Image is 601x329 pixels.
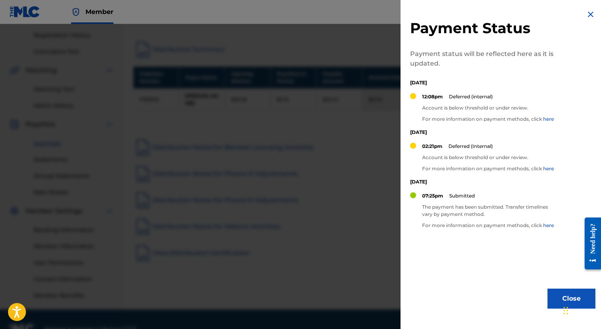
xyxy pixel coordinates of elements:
[543,165,554,171] a: here
[71,7,81,17] img: Top Rightsholder
[579,211,601,276] iframe: Resource Center
[547,289,595,309] button: Close
[561,291,601,329] iframe: Chat Widget
[422,203,558,218] p: The payment has been submitted. Transfer timelines vary by payment method.
[422,154,554,161] p: Account is below threshold or under review.
[448,143,493,150] p: Deferred (Internal)
[543,116,554,122] a: here
[410,49,558,68] p: Payment status will be reflected here as it is updated.
[449,93,493,100] p: Deferred (internal)
[85,7,113,16] span: Member
[422,222,558,229] p: For more information on payment methods, click
[410,178,558,185] p: [DATE]
[422,116,554,123] p: For more information on payment methods, click
[410,79,558,86] p: [DATE]
[543,222,554,228] a: here
[563,299,568,323] div: Drag
[10,6,40,18] img: MLC Logo
[422,143,442,150] p: 02:21pm
[422,104,554,112] p: Account is below threshold or under review.
[422,165,554,172] p: For more information on payment methods, click
[449,192,475,199] p: Submitted
[410,19,558,37] h2: Payment Status
[410,129,558,136] p: [DATE]
[422,192,443,199] p: 07:25pm
[422,93,443,100] p: 12:08pm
